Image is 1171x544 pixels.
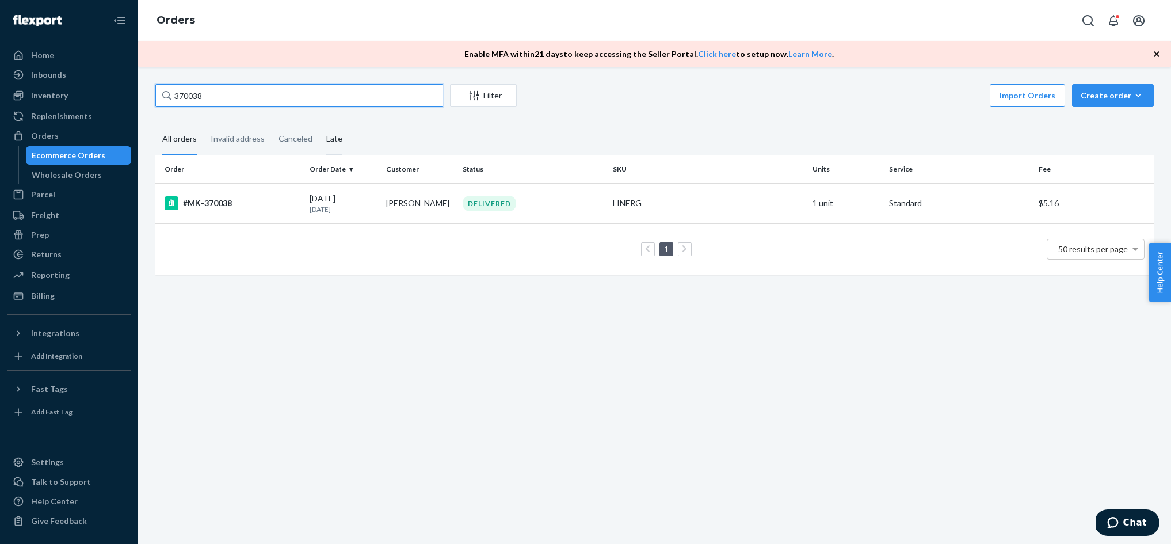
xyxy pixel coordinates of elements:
[463,196,516,211] div: DELIVERED
[386,164,453,174] div: Customer
[108,9,131,32] button: Close Navigation
[884,155,1034,183] th: Service
[31,69,66,81] div: Inbounds
[31,189,55,200] div: Parcel
[310,193,377,214] div: [DATE]
[31,210,59,221] div: Freight
[990,84,1065,107] button: Import Orders
[7,46,131,64] a: Home
[7,380,131,398] button: Fast Tags
[1077,9,1100,32] button: Open Search Box
[211,124,265,154] div: Invalid address
[1081,90,1145,101] div: Create order
[698,49,736,59] a: Click here
[7,206,131,225] a: Freight
[31,515,87,527] div: Give Feedback
[31,328,79,339] div: Integrations
[279,124,312,154] div: Canceled
[1034,183,1154,223] td: $5.16
[7,66,131,84] a: Inbounds
[31,383,68,395] div: Fast Tags
[31,111,92,122] div: Replenishments
[7,226,131,244] a: Prep
[7,107,131,125] a: Replenishments
[7,324,131,343] button: Integrations
[788,49,832,59] a: Learn More
[26,166,132,184] a: Wholesale Orders
[310,204,377,214] p: [DATE]
[464,48,834,60] p: Enable MFA within 21 days to keep accessing the Seller Portal. to setup now. .
[7,492,131,511] a: Help Center
[31,269,70,281] div: Reporting
[31,130,59,142] div: Orders
[31,407,73,417] div: Add Fast Tag
[7,127,131,145] a: Orders
[31,229,49,241] div: Prep
[13,15,62,26] img: Flexport logo
[613,197,803,209] div: LINERG
[326,124,342,155] div: Late
[305,155,382,183] th: Order Date
[7,512,131,530] button: Give Feedback
[31,249,62,260] div: Returns
[165,196,300,210] div: #MK-370038
[26,146,132,165] a: Ecommerce Orders
[7,245,131,264] a: Returns
[31,496,78,507] div: Help Center
[32,150,105,161] div: Ecommerce Orders
[7,287,131,305] a: Billing
[162,124,197,155] div: All orders
[382,183,458,223] td: [PERSON_NAME]
[32,169,102,181] div: Wholesale Orders
[31,351,82,361] div: Add Integration
[31,90,68,101] div: Inventory
[31,290,55,302] div: Billing
[808,155,884,183] th: Units
[7,185,131,204] a: Parcel
[1127,9,1150,32] button: Open account menu
[1149,243,1171,302] button: Help Center
[1096,509,1159,538] iframe: Opens a widget where you can chat to one of our agents
[662,244,671,254] a: Page 1 is your current page
[31,456,64,468] div: Settings
[7,86,131,105] a: Inventory
[608,155,808,183] th: SKU
[1102,9,1125,32] button: Open notifications
[147,4,204,37] ol: breadcrumbs
[157,14,195,26] a: Orders
[458,155,608,183] th: Status
[889,197,1029,209] p: Standard
[1058,244,1128,254] span: 50 results per page
[1072,84,1154,107] button: Create order
[31,476,91,488] div: Talk to Support
[451,90,516,101] div: Filter
[7,453,131,471] a: Settings
[7,403,131,421] a: Add Fast Tag
[7,347,131,366] a: Add Integration
[7,266,131,284] a: Reporting
[7,473,131,491] button: Talk to Support
[808,183,884,223] td: 1 unit
[1034,155,1154,183] th: Fee
[155,155,305,183] th: Order
[31,50,54,61] div: Home
[155,84,443,107] input: Search orders
[450,84,517,107] button: Filter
